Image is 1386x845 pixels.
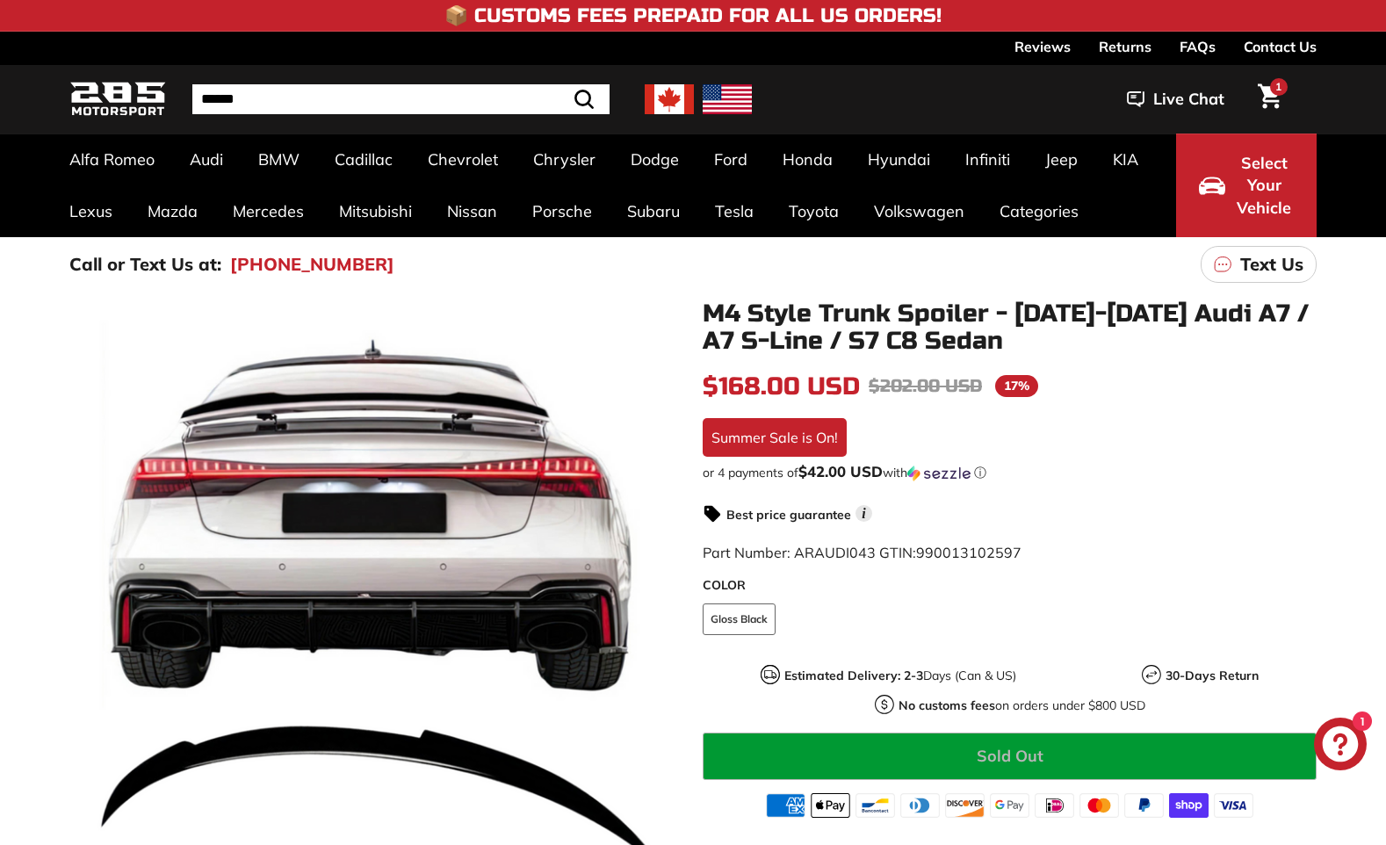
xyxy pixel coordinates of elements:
[52,134,172,185] a: Alfa Romeo
[1240,251,1303,278] p: Text Us
[900,793,940,818] img: diners_club
[916,544,1021,561] span: 990013102597
[766,793,805,818] img: american_express
[784,667,1016,685] p: Days (Can & US)
[1079,793,1119,818] img: master
[1247,69,1292,129] a: Cart
[703,733,1317,780] button: Sold Out
[703,544,1021,561] span: Part Number: ARAUDI043 GTIN:
[907,466,971,481] img: Sezzle
[321,185,430,237] a: Mitsubishi
[1028,134,1095,185] a: Jeep
[1244,32,1317,61] a: Contact Us
[130,185,215,237] a: Mazda
[444,5,942,26] h4: 📦 Customs Fees Prepaid for All US Orders!
[172,134,241,185] a: Audi
[610,185,697,237] a: Subaru
[1176,134,1317,237] button: Select Your Vehicle
[215,185,321,237] a: Mercedes
[192,84,610,114] input: Search
[230,251,394,278] a: [PHONE_NUMBER]
[613,134,697,185] a: Dodge
[899,697,995,713] strong: No customs fees
[990,793,1029,818] img: google_pay
[850,134,948,185] a: Hyundai
[977,746,1043,766] span: Sold Out
[317,134,410,185] a: Cadillac
[948,134,1028,185] a: Infiniti
[1169,793,1209,818] img: shopify_pay
[703,418,847,457] div: Summer Sale is On!
[1099,32,1151,61] a: Returns
[1095,134,1156,185] a: KIA
[52,185,130,237] a: Lexus
[856,185,982,237] a: Volkswagen
[703,464,1317,481] div: or 4 payments of with
[241,134,317,185] a: BMW
[855,793,895,818] img: bancontact
[1035,793,1074,818] img: ideal
[945,793,985,818] img: discover
[697,134,765,185] a: Ford
[1166,668,1259,683] strong: 30-Days Return
[516,134,613,185] a: Chrysler
[703,372,860,401] span: $168.00 USD
[703,300,1317,355] h1: M4 Style Trunk Spoiler - [DATE]-[DATE] Audi A7 / A7 S-Line / S7 C8 Sedan
[982,185,1096,237] a: Categories
[1124,793,1164,818] img: paypal
[1104,77,1247,121] button: Live Chat
[1214,793,1253,818] img: visa
[69,79,166,120] img: Logo_285_Motorsport_areodynamics_components
[1201,246,1317,283] a: Text Us
[515,185,610,237] a: Porsche
[869,375,982,397] span: $202.00 USD
[69,251,221,278] p: Call or Text Us at:
[697,185,771,237] a: Tesla
[784,668,923,683] strong: Estimated Delivery: 2-3
[1014,32,1071,61] a: Reviews
[855,505,872,522] span: i
[430,185,515,237] a: Nissan
[703,576,1317,595] label: COLOR
[410,134,516,185] a: Chevrolet
[703,464,1317,481] div: or 4 payments of$42.00 USDwithSezzle Click to learn more about Sezzle
[811,793,850,818] img: apple_pay
[726,507,851,523] strong: Best price guarantee
[1275,80,1281,93] span: 1
[899,697,1145,715] p: on orders under $800 USD
[765,134,850,185] a: Honda
[1234,152,1294,220] span: Select Your Vehicle
[1153,88,1224,111] span: Live Chat
[771,185,856,237] a: Toyota
[1309,718,1372,775] inbox-online-store-chat: Shopify online store chat
[1180,32,1216,61] a: FAQs
[995,375,1038,397] span: 17%
[798,462,883,480] span: $42.00 USD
